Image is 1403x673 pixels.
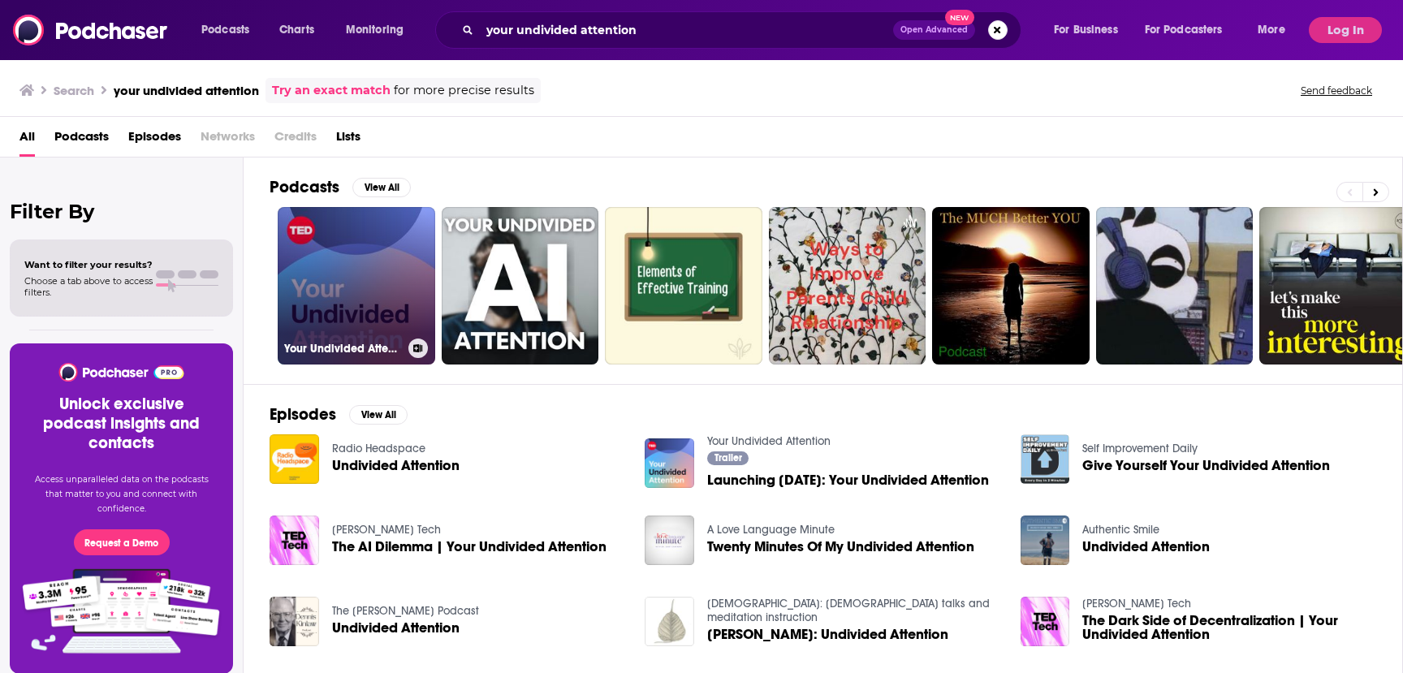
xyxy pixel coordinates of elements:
[332,442,425,455] a: Radio Headspace
[270,434,319,484] img: Undivided Attention
[1309,17,1382,43] button: Log In
[201,19,249,41] span: Podcasts
[128,123,181,157] a: Episodes
[945,10,974,25] span: New
[480,17,893,43] input: Search podcasts, credits, & more...
[54,83,94,98] h3: Search
[707,434,831,448] a: Your Undivided Attention
[336,123,360,157] a: Lists
[24,259,153,270] span: Want to filter your results?
[707,473,989,487] a: Launching June 10: Your Undivided Attention
[645,597,694,646] img: Nathan Glyde: Undivided Attention
[332,621,460,635] a: Undivided Attention
[900,26,968,34] span: Open Advanced
[284,342,402,356] h3: Your Undivided Attention
[10,200,233,223] h2: Filter By
[707,628,948,641] span: [PERSON_NAME]: Undivided Attention
[645,438,694,488] img: Launching June 10: Your Undivided Attention
[707,597,990,624] a: Dharma Seed: dharma talks and meditation instruction
[451,11,1037,49] div: Search podcasts, credits, & more...
[1021,434,1070,484] img: Give Yourself Your Undivided Attention
[29,395,214,453] h3: Unlock exclusive podcast insights and contacts
[1296,84,1377,97] button: Send feedback
[1082,614,1376,641] a: The Dark Side of Decentralization | Your Undivided Attention
[29,472,214,516] p: Access unparalleled data on the podcasts that matter to you and connect with confidence.
[24,275,153,298] span: Choose a tab above to access filters.
[1021,597,1070,646] img: The Dark Side of Decentralization | Your Undivided Attention
[19,123,35,157] a: All
[201,123,255,157] span: Networks
[1082,597,1191,610] a: TED Tech
[270,516,319,565] img: The AI Dilemma | Your Undivided Attention
[278,207,435,365] a: Your Undivided Attention
[270,404,336,425] h2: Episodes
[645,516,694,565] img: Twenty Minutes Of My Undivided Attention
[332,540,607,554] a: The AI Dilemma | Your Undivided Attention
[1082,523,1159,537] a: Authentic Smile
[1258,19,1285,41] span: More
[74,529,170,555] button: Request a Demo
[1021,516,1070,565] img: Undivided Attention
[332,604,479,618] a: The Dennis Kinlaw Podcast
[274,123,317,157] span: Credits
[270,177,411,197] a: PodcastsView All
[1134,17,1246,43] button: open menu
[335,17,425,43] button: open menu
[707,473,989,487] span: Launching [DATE]: Your Undivided Attention
[707,540,974,554] a: Twenty Minutes Of My Undivided Attention
[707,523,835,537] a: A Love Language Minute
[346,19,404,41] span: Monitoring
[394,81,534,100] span: for more precise results
[893,20,975,40] button: Open AdvancedNew
[332,459,460,472] a: Undivided Attention
[58,363,185,382] img: Podchaser - Follow, Share and Rate Podcasts
[270,404,408,425] a: EpisodesView All
[17,568,226,654] img: Pro Features
[269,17,324,43] a: Charts
[352,178,411,197] button: View All
[332,523,441,537] a: TED Tech
[114,83,259,98] h3: your undivided attention
[54,123,109,157] a: Podcasts
[714,453,742,463] span: Trailer
[190,17,270,43] button: open menu
[1082,459,1330,472] a: Give Yourself Your Undivided Attention
[349,405,408,425] button: View All
[272,81,391,100] a: Try an exact match
[707,628,948,641] a: Nathan Glyde: Undivided Attention
[1246,17,1306,43] button: open menu
[270,177,339,197] h2: Podcasts
[1043,17,1138,43] button: open menu
[1082,540,1210,554] a: Undivided Attention
[13,15,169,45] img: Podchaser - Follow, Share and Rate Podcasts
[279,19,314,41] span: Charts
[270,597,319,646] img: Undivided Attention
[1054,19,1118,41] span: For Business
[1145,19,1223,41] span: For Podcasters
[1082,442,1198,455] a: Self Improvement Daily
